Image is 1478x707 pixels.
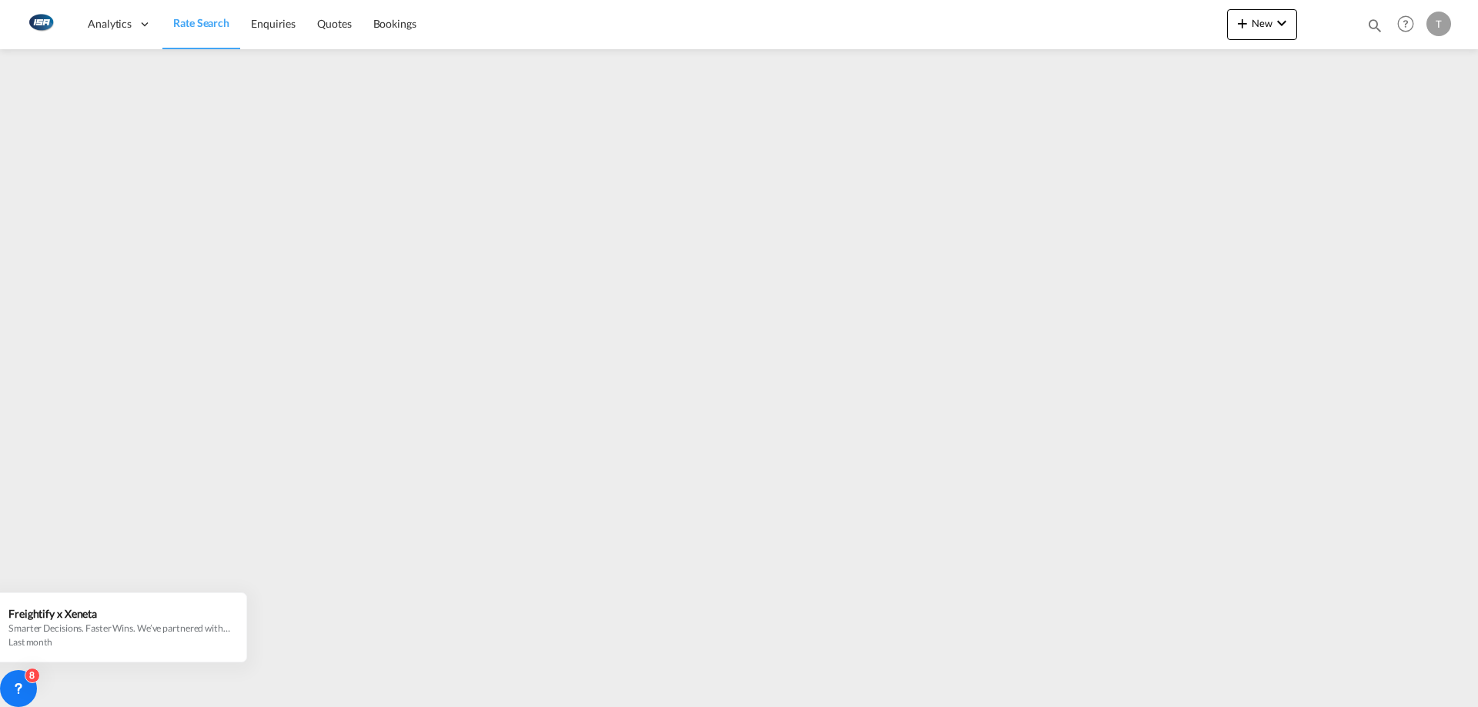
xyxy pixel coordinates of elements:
md-icon: icon-plus 400-fg [1233,14,1252,32]
span: Help [1393,11,1419,37]
span: New [1233,17,1291,29]
md-icon: icon-chevron-down [1272,14,1291,32]
div: Help [1393,11,1426,38]
md-icon: icon-magnify [1366,17,1383,34]
div: T [1426,12,1451,36]
span: Bookings [373,17,416,30]
span: Analytics [88,16,132,32]
button: icon-plus 400-fgNewicon-chevron-down [1227,9,1297,40]
div: icon-magnify [1366,17,1383,40]
span: Quotes [317,17,351,30]
span: Rate Search [173,16,229,29]
img: 1aa151c0c08011ec8d6f413816f9a227.png [23,7,58,42]
span: Enquiries [251,17,296,30]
